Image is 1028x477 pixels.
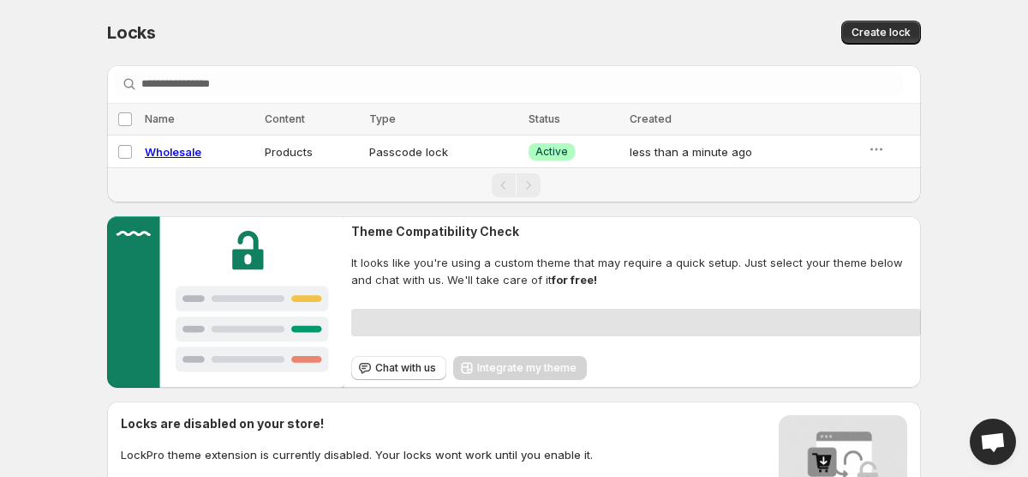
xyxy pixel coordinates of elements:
[145,145,201,159] a: Wholesale
[121,446,593,463] p: LockPro theme extension is currently disabled. Your locks wont work until you enable it.
[852,26,911,39] span: Create lock
[351,223,921,240] h2: Theme Compatibility Check
[970,419,1016,465] div: Open chat
[625,136,863,168] td: less than a minute ago
[529,112,560,125] span: Status
[260,136,364,168] td: Products
[121,415,593,432] h2: Locks are disabled on your store!
[364,136,523,168] td: Passcode lock
[375,361,436,375] span: Chat with us
[535,145,568,159] span: Active
[369,112,396,125] span: Type
[351,356,446,380] button: Chat with us
[107,216,344,388] img: Customer support
[107,167,921,202] nav: Pagination
[630,112,672,125] span: Created
[552,273,597,287] strong: for free!
[265,112,305,125] span: Content
[107,22,156,43] span: Locks
[841,21,921,45] button: Create lock
[351,254,921,288] span: It looks like you're using a custom theme that may require a quick setup. Just select your theme ...
[145,112,175,125] span: Name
